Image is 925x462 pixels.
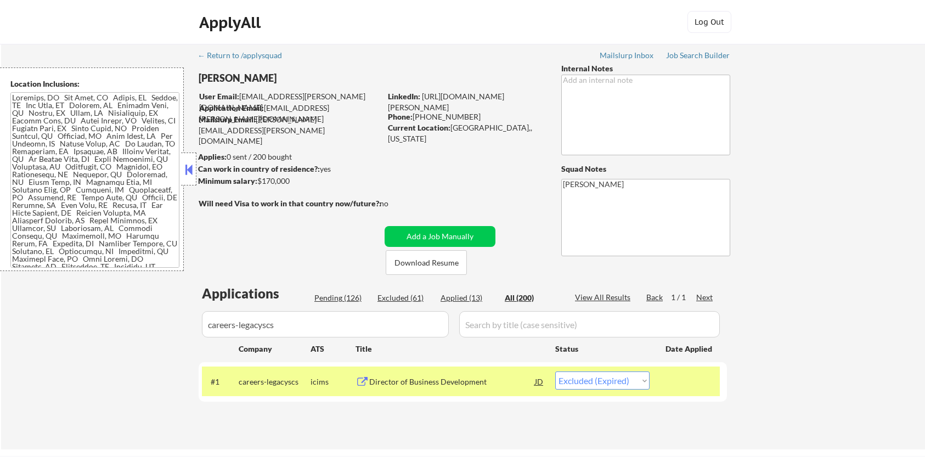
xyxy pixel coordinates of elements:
input: Search by title (case sensitive) [459,311,720,337]
div: Date Applied [665,343,714,354]
div: [PHONE_NUMBER] [388,111,543,122]
input: Search by company (case sensitive) [202,311,449,337]
button: Download Resume [386,250,467,275]
strong: Phone: [388,112,413,121]
div: [EMAIL_ADDRESS][PERSON_NAME][DOMAIN_NAME] [199,103,381,124]
div: Applied (13) [441,292,495,303]
div: ATS [311,343,356,354]
div: Pending (126) [314,292,369,303]
strong: LinkedIn: [388,92,420,101]
div: [PERSON_NAME] [199,71,424,85]
strong: Minimum salary: [198,176,257,185]
div: Job Search Builder [666,52,730,59]
div: Director of Business Development [369,376,535,387]
div: 1 / 1 [671,292,696,303]
strong: Will need Visa to work in that country now/future?: [199,199,381,208]
div: Back [646,292,664,303]
div: icims [311,376,356,387]
div: ← Return to /applysquad [198,52,292,59]
div: #1 [211,376,230,387]
div: Internal Notes [561,63,730,74]
strong: Application Email: [199,103,264,112]
div: Title [356,343,545,354]
a: Job Search Builder [666,51,730,62]
strong: Mailslurp Email: [199,115,256,124]
div: Mailslurp Inbox [600,52,655,59]
div: [GEOGRAPHIC_DATA],, [US_STATE] [388,122,543,144]
div: Squad Notes [561,164,730,174]
div: [EMAIL_ADDRESS][PERSON_NAME][DOMAIN_NAME] [199,91,381,112]
strong: Applies: [198,152,227,161]
a: Mailslurp Inbox [600,51,655,62]
a: ← Return to /applysquad [198,51,292,62]
button: Log Out [687,11,731,33]
a: [URL][DOMAIN_NAME][PERSON_NAME] [388,92,504,112]
div: [PERSON_NAME][EMAIL_ADDRESS][PERSON_NAME][DOMAIN_NAME] [199,114,381,147]
div: Status [555,339,650,358]
div: Location Inclusions: [10,78,179,89]
div: All (200) [505,292,560,303]
div: ApplyAll [199,13,264,32]
div: 0 sent / 200 bought [198,151,381,162]
div: Applications [202,287,311,300]
strong: User Email: [199,92,239,101]
strong: Can work in country of residence?: [198,164,320,173]
strong: Current Location: [388,123,450,132]
div: Company [239,343,311,354]
div: yes [198,164,377,174]
div: $170,000 [198,176,381,187]
div: careers-legacyscs [239,376,311,387]
div: Next [696,292,714,303]
div: Excluded (61) [377,292,432,303]
div: View All Results [575,292,634,303]
div: JD [534,371,545,391]
button: Add a Job Manually [385,226,495,247]
div: no [380,198,411,209]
